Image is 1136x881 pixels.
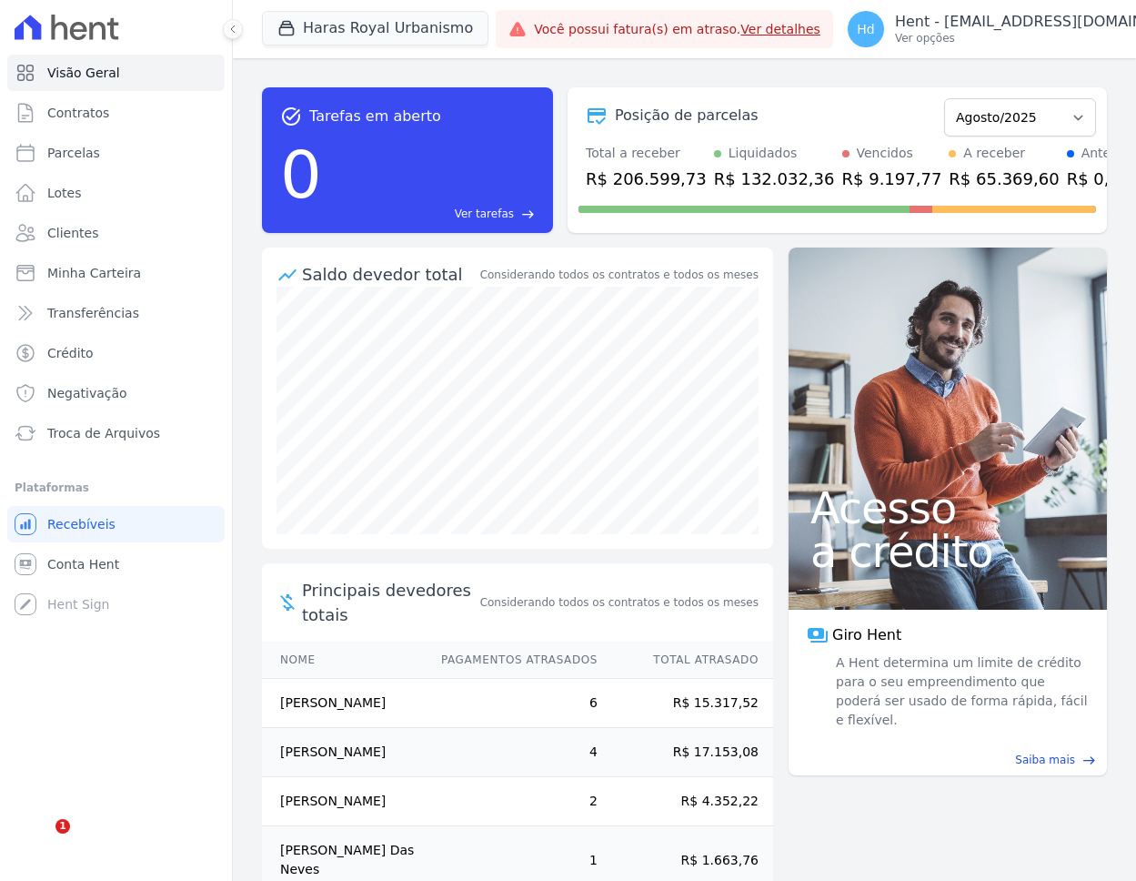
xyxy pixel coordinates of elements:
[598,642,773,679] th: Total Atrasado
[47,515,116,533] span: Recebíveis
[857,23,874,35] span: Hd
[47,144,100,162] span: Parcelas
[262,679,424,728] td: [PERSON_NAME]
[47,64,120,82] span: Visão Geral
[15,477,217,499] div: Plataformas
[262,777,424,826] td: [PERSON_NAME]
[18,819,62,863] iframe: Intercom live chat
[598,679,773,728] td: R$ 15.317,52
[598,728,773,777] td: R$ 17.153,08
[7,506,225,542] a: Recebíveis
[7,215,225,251] a: Clientes
[424,728,598,777] td: 4
[7,546,225,582] a: Conta Hent
[7,55,225,91] a: Visão Geral
[424,777,598,826] td: 2
[949,167,1059,191] div: R$ 65.369,60
[842,167,942,191] div: R$ 9.197,77
[47,224,98,242] span: Clientes
[832,653,1089,730] span: A Hent determina um limite de crédito para o seu empreendimento que poderá ser usado de forma ráp...
[799,752,1096,768] a: Saiba mais east
[455,206,514,222] span: Ver tarefas
[262,11,488,46] button: Haras Royal Urbanismo
[598,777,773,826] td: R$ 4.352,22
[280,127,322,222] div: 0
[424,679,598,728] td: 6
[1082,754,1096,767] span: east
[47,104,109,122] span: Contratos
[714,167,835,191] div: R$ 132.032,36
[7,95,225,131] a: Contratos
[615,105,759,127] div: Posição de parcelas
[47,184,82,202] span: Lotes
[55,819,70,834] span: 1
[1015,752,1075,768] span: Saiba mais
[521,208,535,221] span: east
[586,167,707,191] div: R$ 206.599,73
[480,594,759,611] span: Considerando todos os contratos e todos os meses
[810,486,1085,530] span: Acesso
[963,144,1025,163] div: A receber
[480,267,759,283] div: Considerando todos os contratos e todos os meses
[47,384,127,402] span: Negativação
[586,144,707,163] div: Total a receber
[729,144,798,163] div: Liquidados
[424,642,598,679] th: Pagamentos Atrasados
[7,295,225,331] a: Transferências
[302,262,477,287] div: Saldo devedor total
[832,624,901,646] span: Giro Hent
[857,144,913,163] div: Vencidos
[329,206,535,222] a: Ver tarefas east
[7,135,225,171] a: Parcelas
[47,264,141,282] span: Minha Carteira
[7,375,225,411] a: Negativação
[302,578,477,627] span: Principais devedores totais
[7,175,225,211] a: Lotes
[534,20,820,39] span: Você possui fatura(s) em atraso.
[810,530,1085,573] span: a crédito
[47,344,94,362] span: Crédito
[47,555,119,573] span: Conta Hent
[262,642,424,679] th: Nome
[7,255,225,291] a: Minha Carteira
[262,728,424,777] td: [PERSON_NAME]
[309,106,441,127] span: Tarefas em aberto
[7,415,225,451] a: Troca de Arquivos
[47,424,160,442] span: Troca de Arquivos
[7,335,225,371] a: Crédito
[47,304,139,322] span: Transferências
[740,22,820,36] a: Ver detalhes
[280,106,302,127] span: task_alt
